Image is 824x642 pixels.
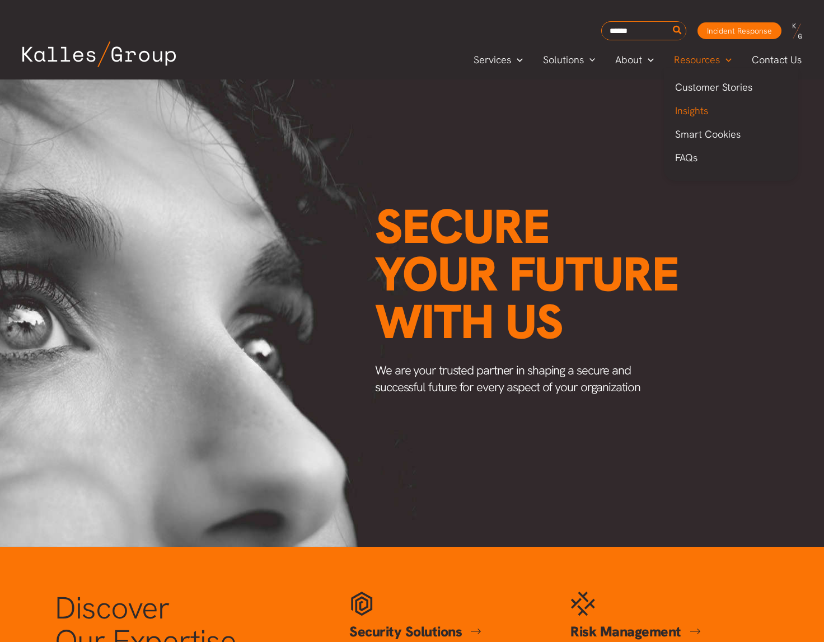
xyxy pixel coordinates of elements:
span: Customer Stories [675,81,752,93]
a: SolutionsMenu Toggle [533,51,606,68]
button: Search [671,22,685,40]
span: Resources [674,51,720,68]
span: Secure your future with us [375,195,679,353]
span: FAQs [675,151,697,164]
a: Customer Stories [664,76,798,99]
span: Services [474,51,511,68]
span: Menu Toggle [720,51,732,68]
span: We are your trusted partner in shaping a secure and successful future for every aspect of your or... [375,362,640,395]
a: AboutMenu Toggle [605,51,664,68]
span: Menu Toggle [511,51,523,68]
span: Solutions [543,51,584,68]
span: Menu Toggle [642,51,654,68]
span: Contact Us [752,51,802,68]
nav: Primary Site Navigation [464,50,813,69]
span: Menu Toggle [584,51,596,68]
img: Kalles Group [22,41,176,67]
a: Risk Management [570,622,701,641]
span: Smart Cookies [675,128,741,140]
a: Contact Us [742,51,813,68]
a: Incident Response [697,22,781,39]
a: FAQs [664,146,798,170]
span: Insights [675,104,708,117]
a: Security Solutions [349,622,481,641]
span: About [615,51,642,68]
a: ResourcesMenu Toggle [664,51,742,68]
a: ServicesMenu Toggle [464,51,533,68]
a: Insights [664,99,798,123]
a: Smart Cookies [664,123,798,146]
